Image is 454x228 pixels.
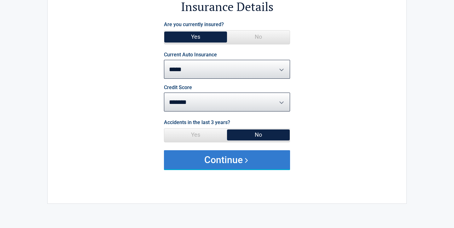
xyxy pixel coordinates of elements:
label: Are you currently insured? [164,20,224,29]
span: No [227,31,290,43]
label: Accidents in the last 3 years? [164,118,230,127]
span: Yes [164,31,227,43]
span: No [227,128,290,141]
label: Credit Score [164,85,192,90]
span: Yes [164,128,227,141]
button: Continue [164,150,290,169]
label: Current Auto Insurance [164,52,217,57]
